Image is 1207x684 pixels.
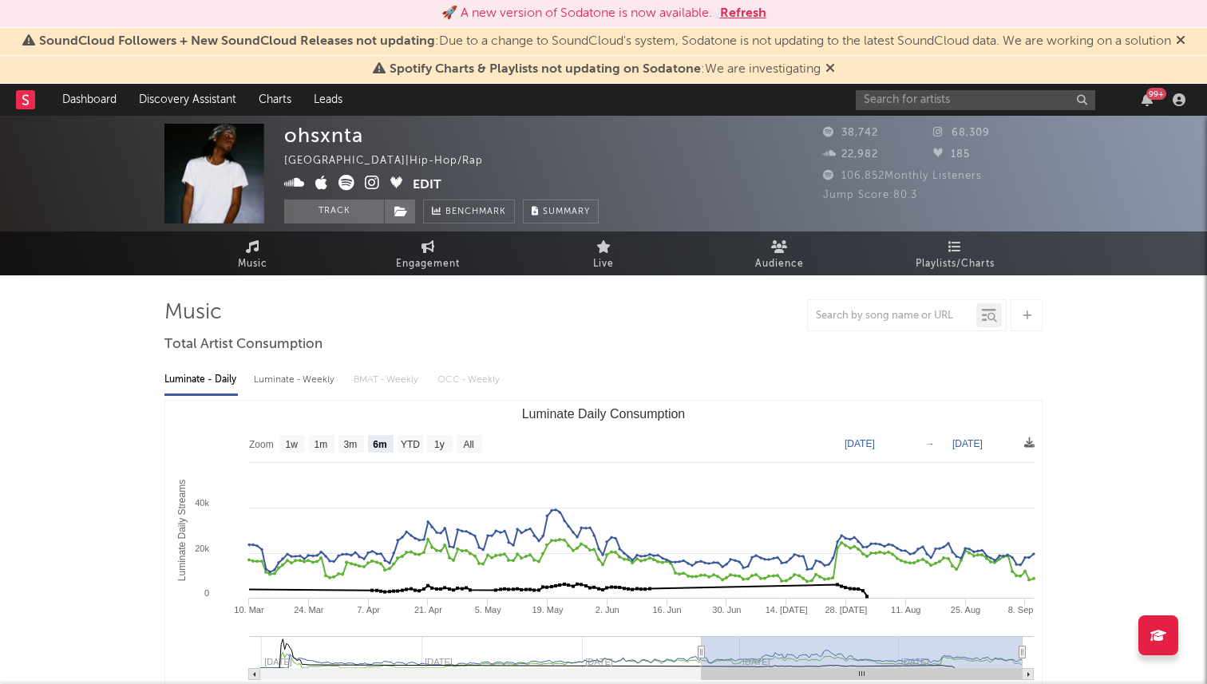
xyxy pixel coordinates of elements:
[712,605,741,615] text: 30. Jun
[340,231,516,275] a: Engagement
[51,84,128,116] a: Dashboard
[373,439,386,450] text: 6m
[164,231,340,275] a: Music
[543,208,590,216] span: Summary
[823,171,982,181] span: 106,852 Monthly Listeners
[434,439,445,450] text: 1y
[164,366,238,393] div: Luminate - Daily
[423,200,515,223] a: Benchmark
[1146,88,1166,100] div: 99 +
[825,63,835,76] span: Dismiss
[195,498,209,508] text: 40k
[766,605,808,615] text: 14. [DATE]
[856,90,1095,110] input: Search for artists
[691,231,867,275] a: Audience
[234,605,264,615] text: 10. Mar
[284,124,363,147] div: ohsxnta
[441,4,712,23] div: 🚀 A new version of Sodatone is now available.
[522,407,686,421] text: Luminate Daily Consumption
[933,149,970,160] span: 185
[823,190,917,200] span: Jump Score: 80.3
[303,84,354,116] a: Leads
[390,63,701,76] span: Spotify Charts & Playlists not updating on Sodatone
[164,335,323,354] span: Total Artist Consumption
[845,438,875,449] text: [DATE]
[294,605,324,615] text: 24. Mar
[286,439,299,450] text: 1w
[1142,93,1153,106] button: 99+
[593,255,614,274] span: Live
[475,605,502,615] text: 5. May
[39,35,435,48] span: SoundCloud Followers + New SoundCloud Releases not updating
[284,152,501,171] div: [GEOGRAPHIC_DATA] | Hip-Hop/Rap
[925,438,935,449] text: →
[396,255,460,274] span: Engagement
[653,605,682,615] text: 16. Jun
[238,255,267,274] span: Music
[414,605,442,615] text: 21. Apr
[195,544,209,553] text: 20k
[951,605,980,615] text: 25. Aug
[596,605,619,615] text: 2. Jun
[808,310,976,322] input: Search by song name or URL
[413,175,441,195] button: Edit
[463,439,473,450] text: All
[247,84,303,116] a: Charts
[249,439,274,450] text: Zoom
[128,84,247,116] a: Discovery Assistant
[523,200,599,223] button: Summary
[1008,605,1034,615] text: 8. Sep
[720,4,766,23] button: Refresh
[315,439,328,450] text: 1m
[284,200,384,223] button: Track
[176,480,188,581] text: Luminate Daily Streams
[445,203,506,222] span: Benchmark
[933,128,990,138] span: 68,309
[755,255,804,274] span: Audience
[867,231,1043,275] a: Playlists/Charts
[401,439,420,450] text: YTD
[1176,35,1185,48] span: Dismiss
[516,231,691,275] a: Live
[952,438,983,449] text: [DATE]
[39,35,1171,48] span: : Due to a change to SoundCloud's system, Sodatone is not updating to the latest SoundCloud data....
[390,63,821,76] span: : We are investigating
[254,366,338,393] div: Luminate - Weekly
[823,128,878,138] span: 38,742
[532,605,564,615] text: 19. May
[823,149,878,160] span: 22,982
[357,605,380,615] text: 7. Apr
[204,588,209,598] text: 0
[891,605,920,615] text: 11. Aug
[916,255,995,274] span: Playlists/Charts
[825,605,867,615] text: 28. [DATE]
[344,439,358,450] text: 3m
